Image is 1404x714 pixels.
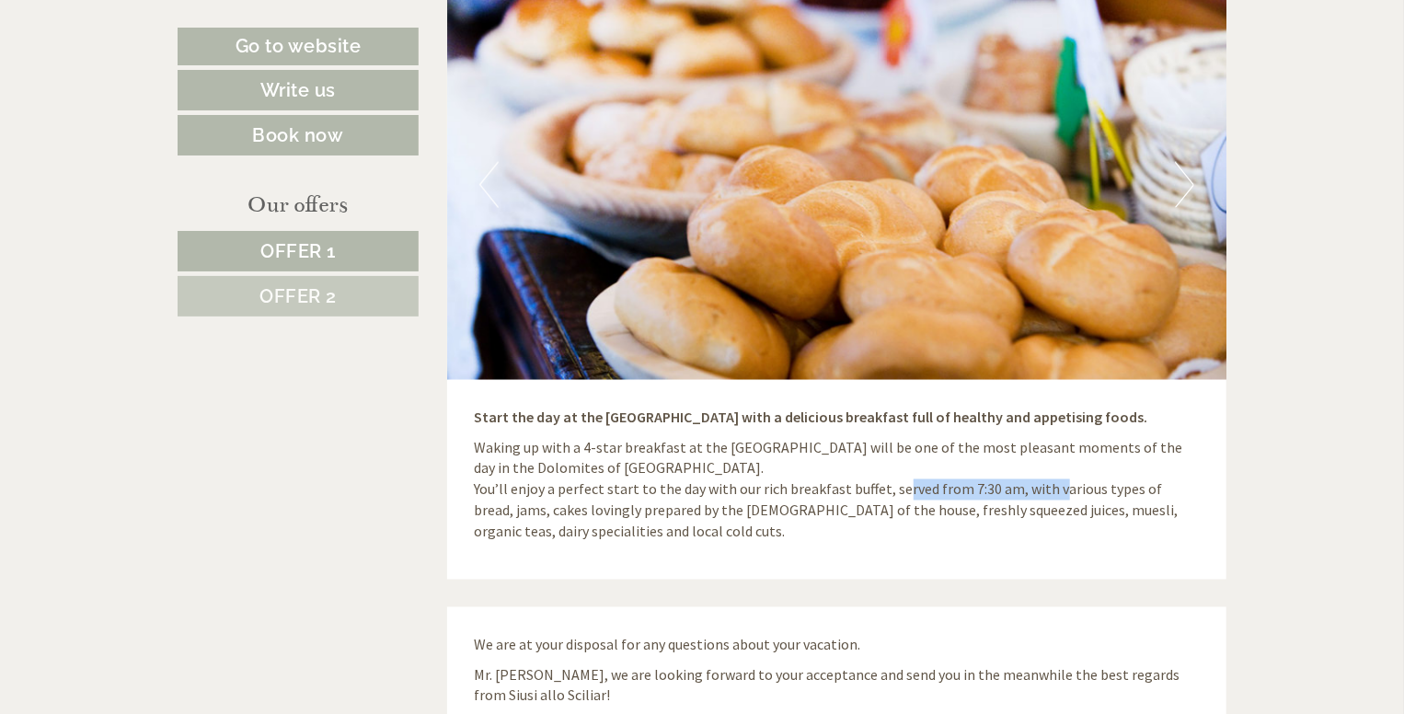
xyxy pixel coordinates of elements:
p: Waking up with a 4-star breakfast at the [GEOGRAPHIC_DATA] will be one of the most pleasant momen... [475,438,1200,543]
div: Our offers [178,188,419,222]
span: Offer 1 [260,240,336,262]
a: Go to website [178,28,419,65]
small: 23:12 [28,89,203,102]
div: Hello, how can we help you? [14,50,213,106]
div: Natur Residence [GEOGRAPHIC_DATA] [28,53,203,68]
div: [DATE] [329,14,396,45]
button: Next [1175,162,1194,208]
a: Write us [178,70,419,110]
p: Mr. [PERSON_NAME], we are looking forward to your acceptance and send you in the meanwhile the be... [475,665,1200,708]
a: Book now [178,115,419,155]
span: Offer 2 [259,285,337,307]
strong: Start the day at the [GEOGRAPHIC_DATA] with a delicious breakfast full of healthy and appetising ... [475,409,1148,427]
button: Previous [479,162,499,208]
button: Send [621,477,725,517]
p: We are at your disposal for any questions about your vacation. [475,635,1200,656]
